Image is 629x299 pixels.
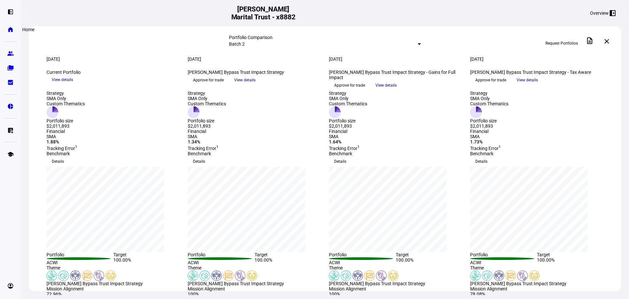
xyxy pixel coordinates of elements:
[4,61,17,75] a: folder_copy
[517,270,528,281] img: poverty.colored.svg
[329,91,367,96] div: Strategy
[590,11,609,16] div: Overview
[537,257,604,265] div: 100.00%
[47,270,57,281] img: climateChange.colored.svg
[47,75,78,85] button: View details
[188,56,321,62] div: [DATE]
[494,270,504,281] img: humanRights.colored.svg
[329,281,462,286] div: [PERSON_NAME] Bypass Trust Impact Strategy
[7,103,14,110] eth-mat-symbol: pie_chart
[47,56,180,62] div: [DATE]
[247,270,257,281] img: corporateEthics.custom.svg
[47,134,180,139] div: SMA
[329,70,462,80] div: [PERSON_NAME] Bypass Trust Impact Strategy - Gains for Full Impact
[234,75,256,85] span: View details
[47,156,69,167] button: Details
[470,252,537,257] div: Portfolio
[188,91,226,96] div: Strategy
[470,167,588,252] div: chart, 1 series
[113,257,180,265] div: 100.00%
[475,156,487,167] span: Details
[7,65,14,71] eth-mat-symbol: folder_copy
[188,75,229,85] button: Approve for trade
[47,123,85,129] div: $2,011,893
[47,260,113,265] div: ACWI
[470,75,511,85] button: Approve for trade
[470,123,508,129] div: $2,011,893
[47,91,85,96] div: Strategy
[188,129,321,134] div: Financial
[47,129,180,134] div: Financial
[211,270,222,281] img: humanRights.colored.svg
[188,270,198,281] img: climateChange.colored.svg
[370,82,402,88] a: View details
[47,118,85,123] div: Portfolio size
[499,144,501,149] sup: 1
[470,139,603,144] div: 1.73%
[470,91,508,96] div: Strategy
[329,134,462,139] div: SMA
[47,146,77,151] span: Tracking Error
[47,96,85,101] div: SMA Only
[188,265,321,270] div: Theme
[329,101,367,106] div: Custom Thematics
[329,139,462,144] div: 1.64%
[545,38,578,49] span: Request Portfolios
[470,291,603,297] div: 78.08%
[193,75,224,85] span: Approve for trade
[586,37,594,45] mat-icon: description
[329,123,367,129] div: $2,011,893
[4,47,17,60] a: group
[370,80,402,90] button: View details
[47,101,85,106] div: Custom Thematics
[47,286,180,291] div: Mission Alignment
[47,77,78,82] a: View details
[188,167,305,252] div: chart, 1 series
[193,156,205,167] span: Details
[47,70,180,75] div: Current Portfolio
[105,270,116,281] img: corporateEthics.custom.svg
[52,75,73,85] span: View details
[7,151,14,158] eth-mat-symbol: school
[470,56,603,62] div: [DATE]
[20,26,37,33] div: Home
[475,75,506,85] span: Approve for trade
[229,35,421,40] div: Portfolio Comparison
[58,270,69,281] img: healthWellness.colored.svg
[47,167,164,252] div: chart, 1 series
[470,286,603,291] div: Mission Alignment
[341,270,351,281] img: healthWellness.colored.svg
[7,26,14,33] eth-mat-symbol: home
[329,56,462,62] div: [DATE]
[188,291,321,297] div: 100%
[188,260,255,265] div: ACWI
[329,286,462,291] div: Mission Alignment
[200,270,210,281] img: healthWellness.colored.svg
[329,252,396,257] div: Portfolio
[75,144,77,149] sup: 1
[52,156,64,167] span: Details
[188,134,321,139] div: SMA
[376,270,387,281] img: poverty.colored.svg
[329,129,462,134] div: Financial
[188,70,321,75] div: [PERSON_NAME] Bypass Trust Impact Strategy
[511,77,543,82] a: View details
[329,146,360,151] span: Tracking Error
[529,270,540,281] img: corporateEthics.custom.svg
[329,265,462,270] div: Theme
[226,5,300,21] h2: [PERSON_NAME] Marital Trust - x8882
[188,252,255,257] div: Portfolio
[229,41,245,47] mat-select-trigger: Batch 2
[470,281,603,286] div: [PERSON_NAME] Bypass Trust Impact Strategy
[188,118,226,123] div: Portfolio size
[188,139,321,144] div: 1.34%
[7,127,14,134] eth-mat-symbol: list_alt_add
[188,281,321,286] div: [PERSON_NAME] Bypass Trust Impact Strategy
[188,101,226,106] div: Custom Thematics
[517,75,538,85] span: View details
[47,151,180,156] div: Benchmark
[47,252,113,257] div: Portfolio
[609,9,617,17] mat-icon: left_panel_close
[229,77,261,82] a: View details
[470,70,603,75] div: [PERSON_NAME] Bypass Trust Impact Strategy - Tax Aware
